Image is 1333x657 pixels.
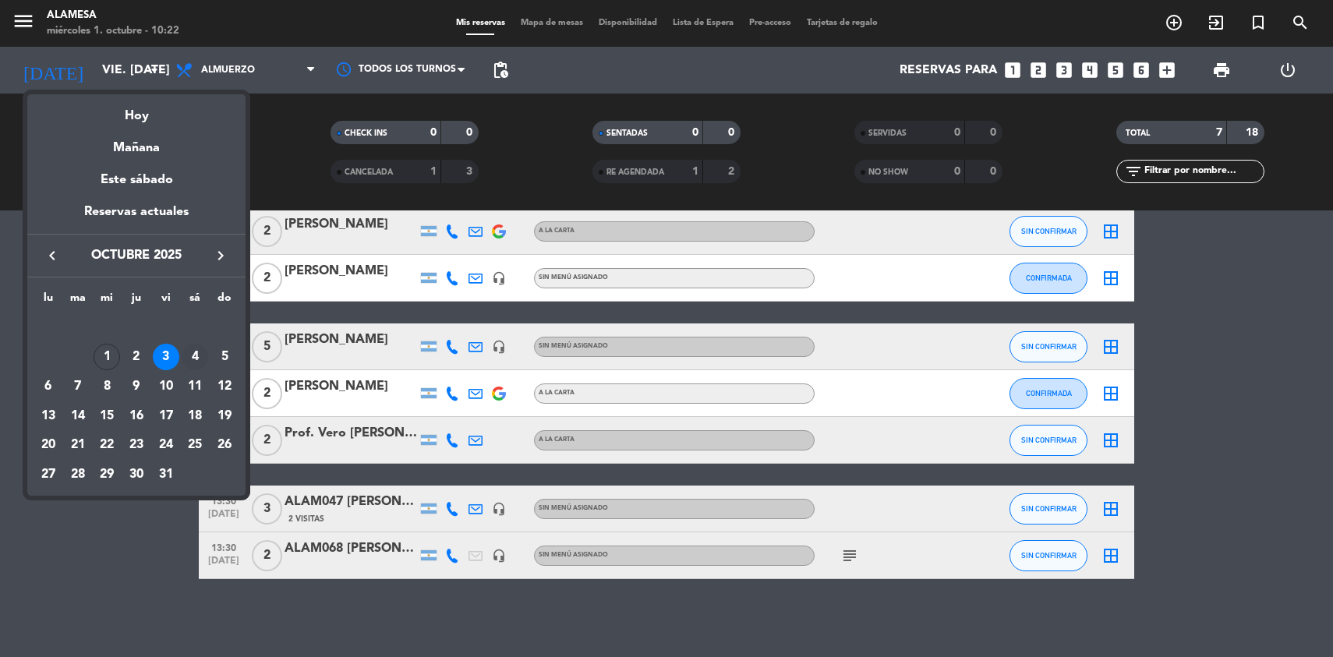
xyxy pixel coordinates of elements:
div: 6 [35,373,62,400]
div: 10 [153,373,179,400]
div: 19 [211,403,238,429]
td: 22 de octubre de 2025 [92,431,122,461]
div: 2 [123,344,150,370]
div: 27 [35,461,62,488]
td: 27 de octubre de 2025 [34,460,63,489]
td: 17 de octubre de 2025 [151,401,181,431]
div: 31 [153,461,179,488]
div: 15 [94,403,120,429]
td: 28 de octubre de 2025 [63,460,93,489]
div: 9 [123,373,150,400]
div: 26 [211,433,238,459]
td: 31 de octubre de 2025 [151,460,181,489]
td: 6 de octubre de 2025 [34,372,63,401]
div: 5 [211,344,238,370]
td: 21 de octubre de 2025 [63,431,93,461]
div: 16 [123,403,150,429]
th: sábado [181,289,210,313]
td: 12 de octubre de 2025 [210,372,239,401]
div: 8 [94,373,120,400]
th: jueves [122,289,151,313]
td: 13 de octubre de 2025 [34,401,63,431]
th: lunes [34,289,63,313]
div: 28 [65,461,91,488]
td: 3 de octubre de 2025 [151,343,181,373]
div: 4 [182,344,208,370]
div: 3 [153,344,179,370]
span: octubre 2025 [66,245,207,266]
i: keyboard_arrow_left [43,246,62,265]
td: 7 de octubre de 2025 [63,372,93,401]
button: keyboard_arrow_right [207,245,235,266]
td: 10 de octubre de 2025 [151,372,181,401]
div: 22 [94,433,120,459]
td: 23 de octubre de 2025 [122,431,151,461]
td: 24 de octubre de 2025 [151,431,181,461]
td: 9 de octubre de 2025 [122,372,151,401]
th: martes [63,289,93,313]
th: viernes [151,289,181,313]
td: 1 de octubre de 2025 [92,343,122,373]
div: 1 [94,344,120,370]
td: 19 de octubre de 2025 [210,401,239,431]
td: 8 de octubre de 2025 [92,372,122,401]
td: 18 de octubre de 2025 [181,401,210,431]
div: 21 [65,433,91,459]
i: keyboard_arrow_right [211,246,230,265]
td: 14 de octubre de 2025 [63,401,93,431]
td: 4 de octubre de 2025 [181,343,210,373]
div: 23 [123,433,150,459]
div: 25 [182,433,208,459]
div: 12 [211,373,238,400]
div: 18 [182,403,208,429]
button: keyboard_arrow_left [38,245,66,266]
div: 29 [94,461,120,488]
div: 30 [123,461,150,488]
td: 2 de octubre de 2025 [122,343,151,373]
td: OCT. [34,313,239,343]
td: 26 de octubre de 2025 [210,431,239,461]
div: 13 [35,403,62,429]
td: 20 de octubre de 2025 [34,431,63,461]
div: 24 [153,433,179,459]
th: domingo [210,289,239,313]
div: 14 [65,403,91,429]
div: 7 [65,373,91,400]
td: 16 de octubre de 2025 [122,401,151,431]
div: Hoy [27,94,246,126]
td: 29 de octubre de 2025 [92,460,122,489]
div: 20 [35,433,62,459]
th: miércoles [92,289,122,313]
div: 17 [153,403,179,429]
div: Mañana [27,126,246,158]
div: Este sábado [27,158,246,202]
td: 11 de octubre de 2025 [181,372,210,401]
td: 25 de octubre de 2025 [181,431,210,461]
div: 11 [182,373,208,400]
td: 5 de octubre de 2025 [210,343,239,373]
div: Reservas actuales [27,202,246,234]
td: 15 de octubre de 2025 [92,401,122,431]
td: 30 de octubre de 2025 [122,460,151,489]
